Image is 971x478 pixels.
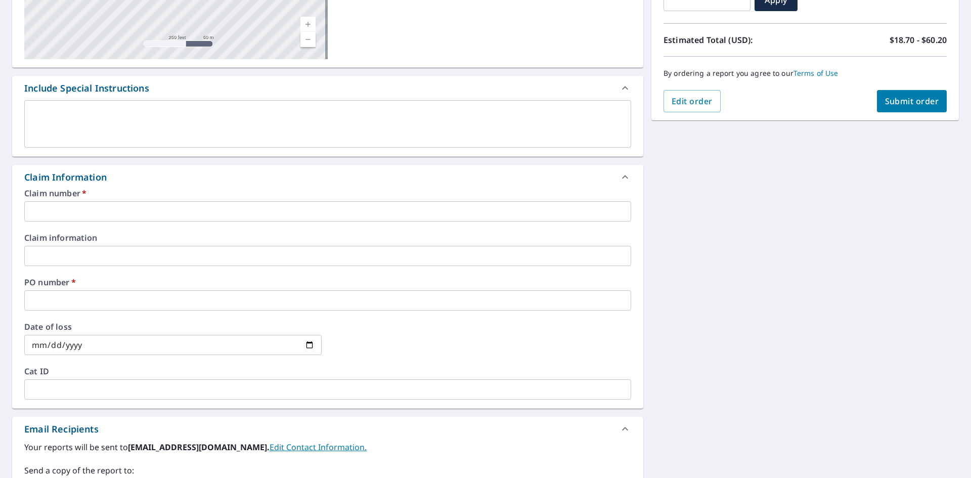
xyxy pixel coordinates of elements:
[793,68,838,78] a: Terms of Use
[270,442,367,453] a: EditContactInfo
[24,81,149,95] div: Include Special Instructions
[24,278,631,286] label: PO number
[24,464,631,476] label: Send a copy of the report to:
[24,422,99,436] div: Email Recipients
[24,367,631,375] label: Cat ID
[24,170,107,184] div: Claim Information
[672,96,713,107] span: Edit order
[24,323,322,331] label: Date of loss
[128,442,270,453] b: [EMAIL_ADDRESS][DOMAIN_NAME].
[877,90,947,112] button: Submit order
[12,76,643,100] div: Include Special Instructions
[300,32,316,47] a: Current Level 17, Zoom Out
[890,34,947,46] p: $18.70 - $60.20
[24,189,631,197] label: Claim number
[12,417,643,441] div: Email Recipients
[885,96,939,107] span: Submit order
[664,69,947,78] p: By ordering a report you agree to our
[300,17,316,32] a: Current Level 17, Zoom In
[24,441,631,453] label: Your reports will be sent to
[664,90,721,112] button: Edit order
[664,34,805,46] p: Estimated Total (USD):
[12,165,643,189] div: Claim Information
[24,234,631,242] label: Claim information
